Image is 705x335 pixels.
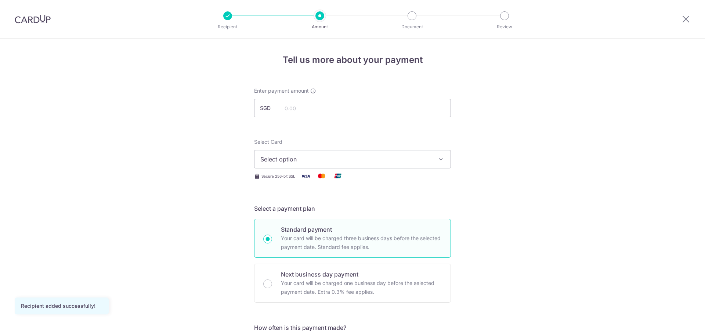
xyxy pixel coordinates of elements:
[254,204,451,213] h5: Select a payment plan
[477,23,532,31] p: Review
[15,15,51,24] img: CardUp
[254,87,309,95] span: Enter payment amount
[298,171,313,181] img: Visa
[281,234,442,252] p: Your card will be charged three business days before the selected payment date. Standard fee appl...
[330,171,345,181] img: Union Pay
[293,23,347,31] p: Amount
[254,323,451,332] h5: How often is this payment made?
[260,104,279,112] span: SGD
[254,99,451,117] input: 0.00
[200,23,255,31] p: Recipient
[254,150,451,168] button: Select option
[21,302,102,310] div: Recipient added successfully!
[260,155,431,164] span: Select option
[314,171,329,181] img: Mastercard
[261,173,295,179] span: Secure 256-bit SSL
[385,23,439,31] p: Document
[254,53,451,67] h4: Tell us more about your payment
[281,270,442,279] p: Next business day payment
[658,313,698,331] iframe: Opens a widget where you can find more information
[254,139,282,145] span: translation missing: en.payables.payment_networks.credit_card.summary.labels.select_card
[281,225,442,234] p: Standard payment
[281,279,442,296] p: Your card will be charged one business day before the selected payment date. Extra 0.3% fee applies.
